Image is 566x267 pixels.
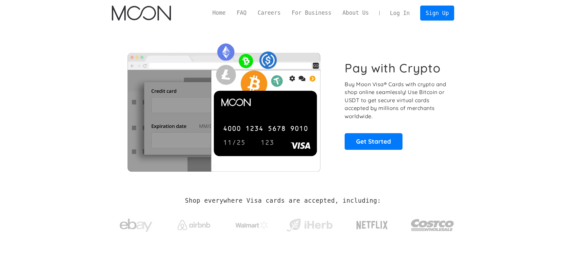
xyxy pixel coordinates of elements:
[286,9,337,17] a: For Business
[207,9,231,17] a: Home
[345,80,447,120] p: Buy Moon Visa® Cards with crypto and shop online seamlessly! Use Bitcoin or USDT to get secure vi...
[411,213,455,237] img: Costco
[285,210,334,237] a: iHerb
[185,197,381,204] h2: Shop everywhere Visa cards are accepted, including:
[231,9,252,17] a: FAQ
[420,6,454,20] a: Sign Up
[252,9,286,17] a: Careers
[345,61,441,75] h1: Pay with Crypto
[112,6,171,21] a: home
[285,217,334,234] img: iHerb
[112,39,336,171] img: Moon Cards let you spend your crypto anywhere Visa is accepted.
[385,6,415,20] a: Log In
[120,215,152,236] img: ebay
[337,9,374,17] a: About Us
[356,217,388,233] img: Netflix
[235,221,268,229] img: Walmart
[112,6,171,21] img: Moon Logo
[411,206,455,241] a: Costco
[112,209,161,239] a: ebay
[169,213,218,233] a: Airbnb
[343,211,402,237] a: Netflix
[227,215,276,232] a: Walmart
[178,220,210,230] img: Airbnb
[345,133,403,149] a: Get Started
